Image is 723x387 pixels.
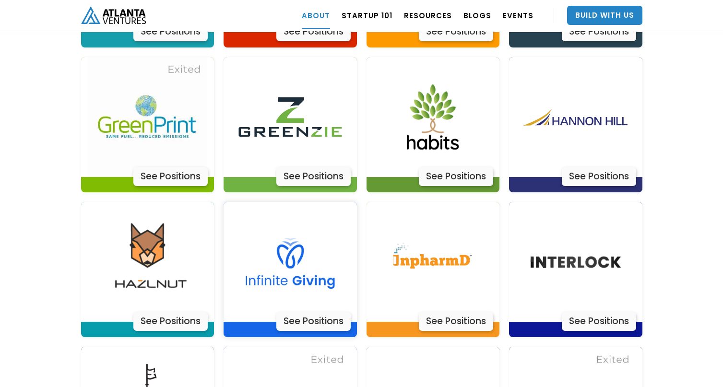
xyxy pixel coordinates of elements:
[373,202,493,322] img: Actively Learn
[302,2,330,29] a: ABOUT
[509,57,642,192] a: Actively LearnSee Positions
[230,202,350,322] img: Actively Learn
[276,22,351,41] div: See Positions
[419,167,493,186] div: See Positions
[342,2,392,29] a: Startup 101
[87,57,207,177] img: Actively Learn
[509,202,642,337] a: Actively LearnSee Positions
[373,57,493,177] img: Actively Learn
[404,2,452,29] a: RESOURCES
[419,22,493,41] div: See Positions
[133,167,208,186] div: See Positions
[516,57,636,177] img: Actively Learn
[562,312,636,331] div: See Positions
[133,22,208,41] div: See Positions
[516,202,636,322] img: Actively Learn
[503,2,533,29] a: EVENTS
[224,202,357,337] a: Actively LearnSee Positions
[562,167,636,186] div: See Positions
[567,6,642,25] a: Build With Us
[81,57,214,192] a: Actively LearnSee Positions
[87,202,207,322] img: Actively Learn
[367,57,500,192] a: Actively LearnSee Positions
[562,22,636,41] div: See Positions
[276,312,351,331] div: See Positions
[230,57,350,177] img: Actively Learn
[367,202,500,337] a: Actively LearnSee Positions
[419,312,493,331] div: See Positions
[463,2,491,29] a: BLOGS
[276,167,351,186] div: See Positions
[133,312,208,331] div: See Positions
[81,202,214,337] a: Actively LearnSee Positions
[224,57,357,192] a: Actively LearnSee Positions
